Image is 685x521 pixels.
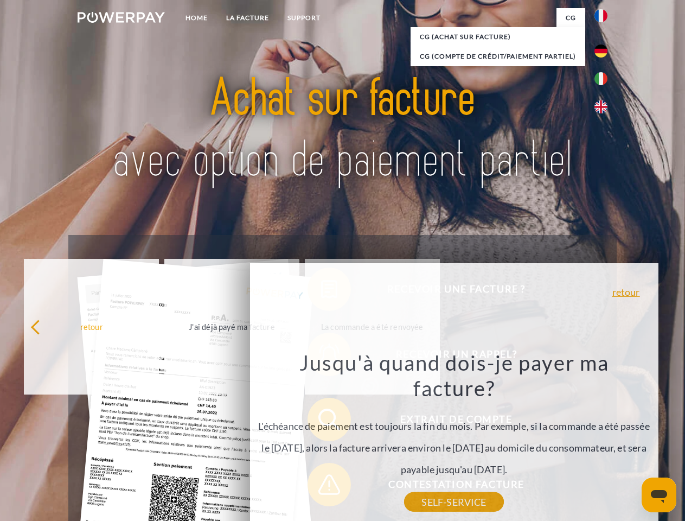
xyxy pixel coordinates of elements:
div: L'échéance de paiement est toujours la fin du mois. Par exemple, si la commande a été passée le [... [256,350,652,502]
img: en [594,100,607,113]
div: J'ai déjà payé ma facture [171,319,293,334]
h3: Jusqu'à quand dois-je payer ma facture? [256,350,652,402]
a: Home [176,8,217,28]
img: logo-powerpay-white.svg [78,12,165,23]
iframe: Bouton de lancement de la fenêtre de messagerie [642,478,676,512]
a: LA FACTURE [217,8,278,28]
div: retour [30,319,152,334]
img: fr [594,9,607,22]
img: de [594,45,607,58]
img: it [594,72,607,85]
a: SELF-SERVICE [404,492,503,512]
a: CG (achat sur facture) [411,27,585,47]
a: CG (Compte de crédit/paiement partiel) [411,47,585,66]
a: retour [612,287,640,297]
img: title-powerpay_fr.svg [104,52,581,208]
a: Support [278,8,330,28]
a: CG [556,8,585,28]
